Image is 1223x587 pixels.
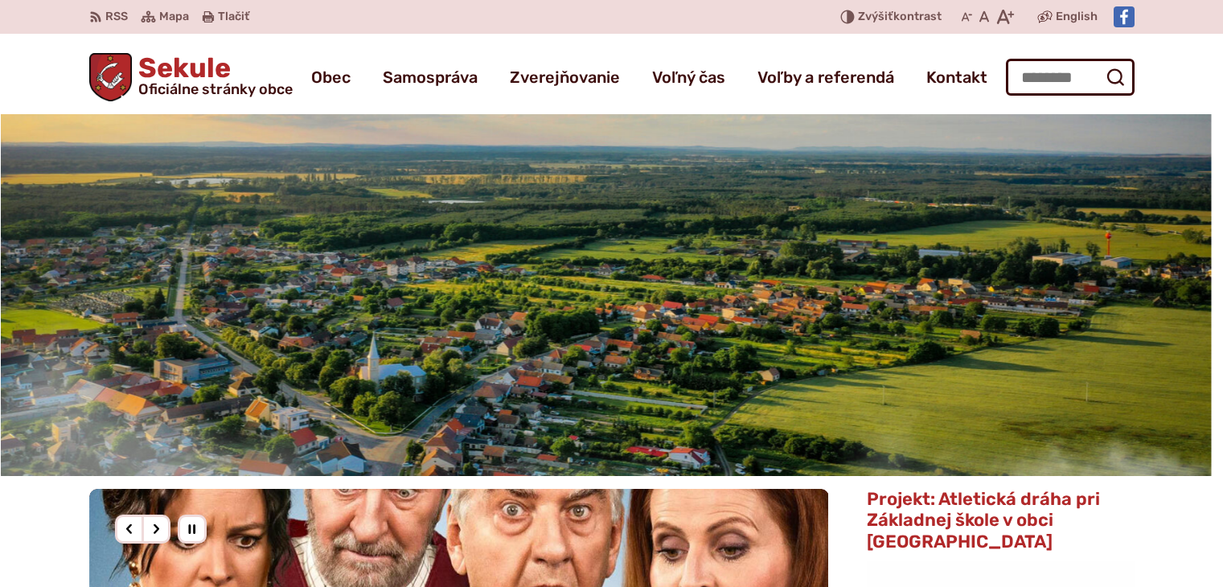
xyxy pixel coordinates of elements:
img: Prejsť na domovskú stránku [89,53,133,101]
span: kontrast [858,10,942,24]
a: Logo Sekule, prejsť na domovskú stránku. [89,53,293,101]
span: Oficiálne stránky obce [138,82,293,96]
a: Zverejňovanie [510,55,620,100]
img: Prejsť na Facebook stránku [1114,6,1135,27]
div: Nasledujúci slajd [142,515,170,544]
a: Voľby a referendá [757,55,894,100]
a: Voľný čas [652,55,725,100]
span: Tlačiť [218,10,249,24]
span: Zvýšiť [858,10,893,23]
a: Obec [311,55,351,100]
a: English [1053,7,1101,27]
span: Projekt: Atletická dráha pri Základnej škole v obci [GEOGRAPHIC_DATA] [867,488,1100,552]
h1: Sekule [132,55,293,96]
div: Predošlý slajd [115,515,144,544]
a: Kontakt [926,55,987,100]
span: Mapa [159,7,189,27]
span: RSS [105,7,128,27]
a: Samospráva [383,55,478,100]
span: English [1056,7,1098,27]
div: Pozastaviť pohyb slajdera [178,515,207,544]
